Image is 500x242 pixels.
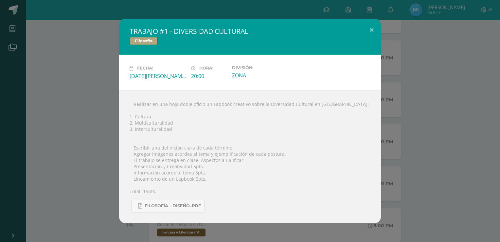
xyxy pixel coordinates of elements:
label: División: [232,65,288,70]
div: [DATE][PERSON_NAME] [130,72,186,80]
span: Filosofía [130,37,158,45]
div:  Realizar en una hoja doble oficio un Lapbook creativo sobre la Diversidad Cultural en [GEOGRAPH... [119,90,381,223]
span: FILOSOFÍA - DISEÑO..pdf [145,203,201,209]
h2: TRABAJO #1 - DIVERSIDAD CULTURAL [130,27,370,36]
span: Fecha: [137,66,153,71]
div: 20:00 [191,72,227,80]
div: ZONA [232,72,288,79]
a: FILOSOFÍA - DISEÑO..pdf [131,200,205,212]
span: Hora: [199,66,213,71]
button: Close (Esc) [362,19,381,41]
